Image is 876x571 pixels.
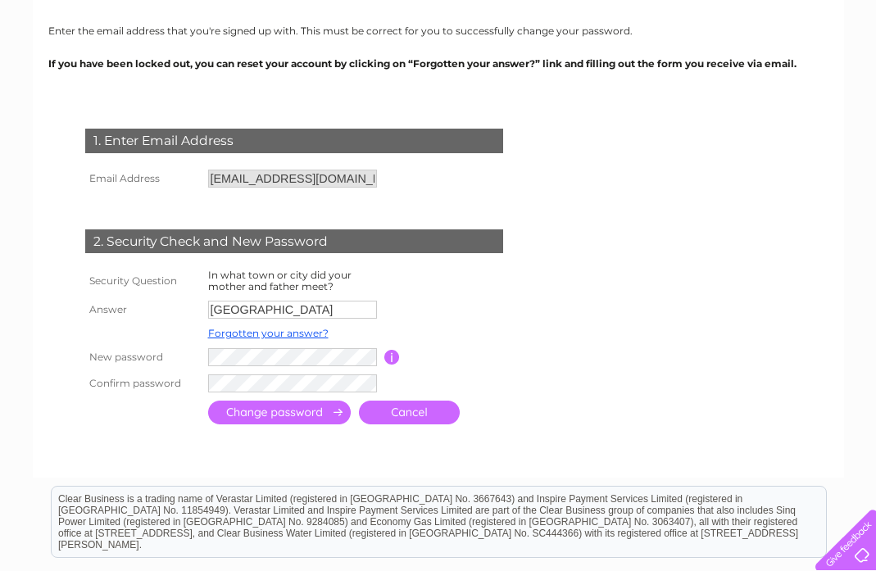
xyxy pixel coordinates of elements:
a: Contact [826,70,866,82]
th: Answer [81,297,204,323]
div: 1. Enter Email Address [85,129,503,153]
a: Telecoms [733,70,783,82]
th: Email Address [81,165,204,192]
a: Forgotten your answer? [208,327,329,339]
img: logo.png [30,43,114,93]
div: 2. Security Check and New Password [85,229,503,254]
th: Confirm password [81,370,204,397]
input: Information [384,350,400,365]
th: Security Question [81,265,204,297]
input: Submit [208,401,351,424]
p: Enter the email address that you're signed up with. This must be correct for you to successfully ... [48,23,828,39]
label: In what town or city did your mother and father meet? [208,269,352,292]
a: Water [647,70,678,82]
a: 0333 014 3131 [567,8,680,29]
th: New password [81,344,204,370]
a: Energy [688,70,724,82]
p: If you have been locked out, you can reset your account by clicking on “Forgotten your answer?” l... [48,56,828,71]
div: Clear Business is a trading name of Verastar Limited (registered in [GEOGRAPHIC_DATA] No. 3667643... [52,9,826,79]
a: Cancel [359,401,460,424]
a: Blog [792,70,816,82]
